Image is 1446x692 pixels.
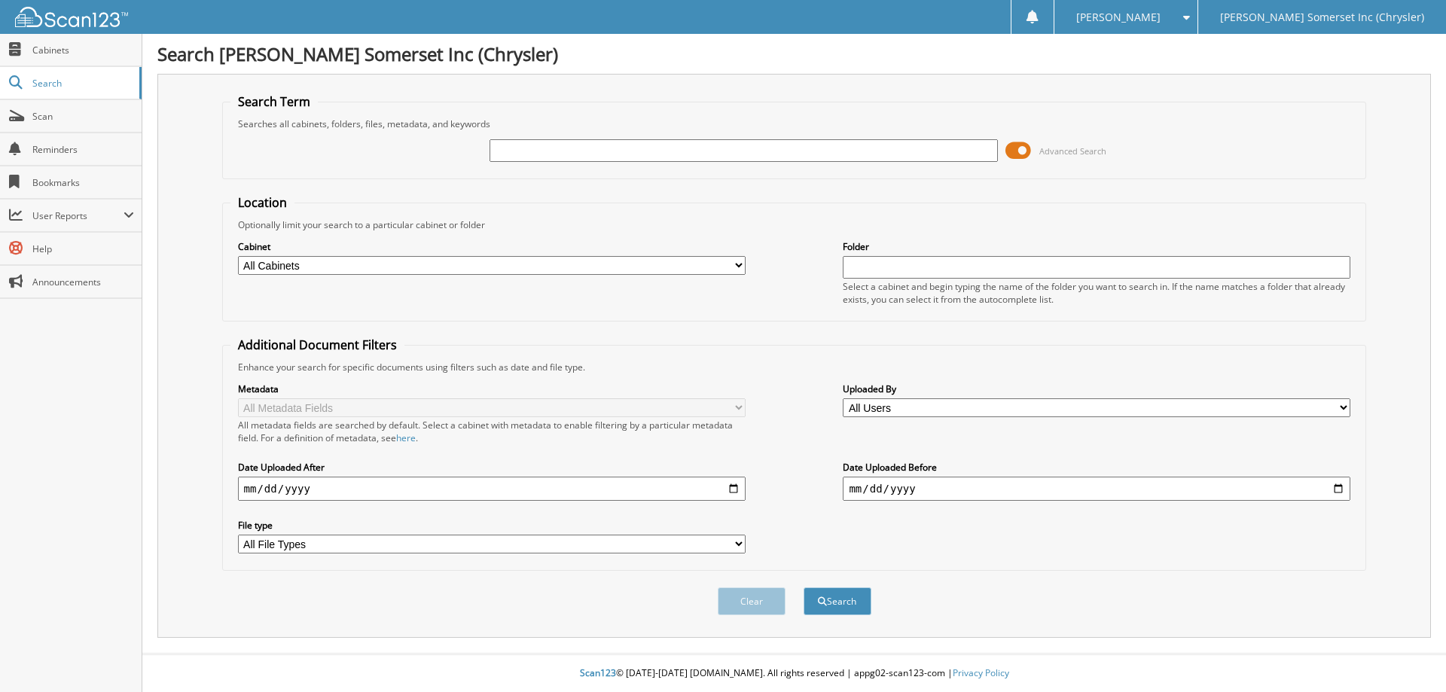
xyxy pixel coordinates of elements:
[32,143,134,156] span: Reminders
[32,110,134,123] span: Scan
[238,240,746,253] label: Cabinet
[1220,13,1424,22] span: [PERSON_NAME] Somerset Inc (Chrysler)
[230,218,1359,231] div: Optionally limit your search to a particular cabinet or folder
[238,383,746,395] label: Metadata
[843,477,1350,501] input: end
[32,209,124,222] span: User Reports
[1371,620,1446,692] iframe: Chat Widget
[1039,145,1106,157] span: Advanced Search
[32,176,134,189] span: Bookmarks
[230,194,294,211] legend: Location
[238,419,746,444] div: All metadata fields are searched by default. Select a cabinet with metadata to enable filtering b...
[843,461,1350,474] label: Date Uploaded Before
[230,337,404,353] legend: Additional Document Filters
[32,276,134,288] span: Announcements
[396,431,416,444] a: here
[1076,13,1161,22] span: [PERSON_NAME]
[718,587,786,615] button: Clear
[32,242,134,255] span: Help
[230,93,318,110] legend: Search Term
[238,477,746,501] input: start
[953,666,1009,679] a: Privacy Policy
[843,280,1350,306] div: Select a cabinet and begin typing the name of the folder you want to search in. If the name match...
[15,7,128,27] img: scan123-logo-white.svg
[238,519,746,532] label: File type
[804,587,871,615] button: Search
[230,117,1359,130] div: Searches all cabinets, folders, files, metadata, and keywords
[157,41,1431,66] h1: Search [PERSON_NAME] Somerset Inc (Chrysler)
[32,44,134,56] span: Cabinets
[32,77,132,90] span: Search
[238,461,746,474] label: Date Uploaded After
[580,666,616,679] span: Scan123
[843,383,1350,395] label: Uploaded By
[142,655,1446,692] div: © [DATE]-[DATE] [DOMAIN_NAME]. All rights reserved | appg02-scan123-com |
[843,240,1350,253] label: Folder
[230,361,1359,373] div: Enhance your search for specific documents using filters such as date and file type.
